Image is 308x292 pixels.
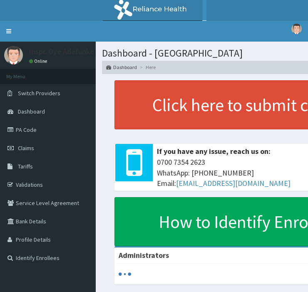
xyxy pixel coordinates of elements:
[29,58,49,64] a: Online
[176,178,291,188] a: [EMAIL_ADDRESS][DOMAIN_NAME]
[291,24,302,34] img: User Image
[18,163,33,170] span: Tariffs
[106,64,137,71] a: Dashboard
[157,146,271,156] b: If you have any issue, reach us on:
[18,108,45,115] span: Dashboard
[119,268,131,280] svg: audio-loading
[18,144,34,152] span: Claims
[4,46,23,64] img: User Image
[29,48,94,55] p: Inspr. Oye Adefunke
[18,89,60,97] span: Switch Providers
[138,64,156,71] li: Here
[119,250,169,260] b: Administrators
